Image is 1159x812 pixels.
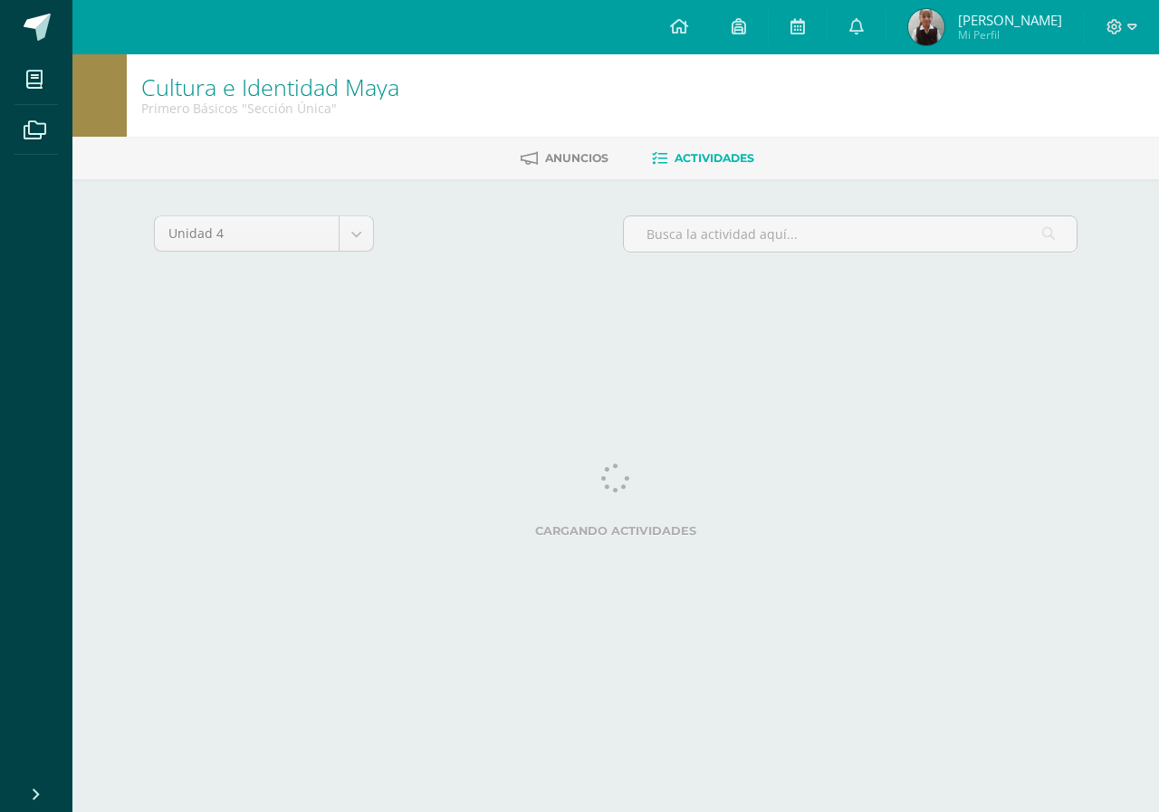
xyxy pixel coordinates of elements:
[141,72,399,102] a: Cultura e Identidad Maya
[521,144,608,173] a: Anuncios
[168,216,325,251] span: Unidad 4
[958,11,1062,29] span: [PERSON_NAME]
[545,151,608,165] span: Anuncios
[908,9,944,45] img: cd5a91326a695894c1927037dc48d495.png
[154,524,1078,538] label: Cargando actividades
[141,74,399,100] h1: Cultura e Identidad Maya
[652,144,754,173] a: Actividades
[141,100,399,117] div: Primero Básicos 'Sección Única'
[958,27,1062,43] span: Mi Perfil
[624,216,1077,252] input: Busca la actividad aquí...
[155,216,373,251] a: Unidad 4
[675,151,754,165] span: Actividades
